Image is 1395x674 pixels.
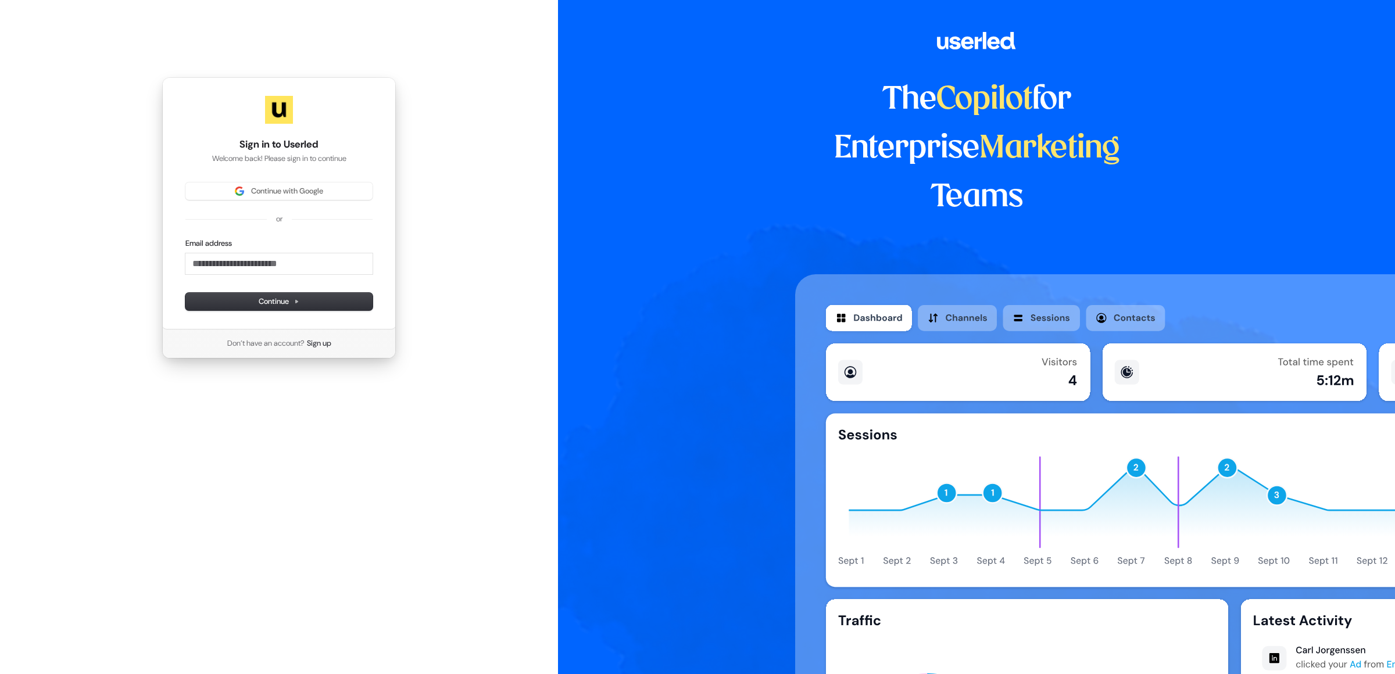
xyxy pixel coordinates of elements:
label: Email address [185,238,232,249]
a: Sign up [307,338,331,349]
span: Copilot [936,85,1032,115]
img: Userled [265,96,293,124]
span: Don’t have an account? [227,338,305,349]
button: Sign in with GoogleContinue with Google [185,182,373,200]
span: Continue with Google [251,186,323,196]
span: Continue [259,296,299,307]
h1: Sign in to Userled [185,138,373,152]
span: Marketing [979,134,1120,164]
p: or [276,214,282,224]
button: Continue [185,293,373,310]
img: Sign in with Google [235,187,244,196]
p: Welcome back! Please sign in to continue [185,153,373,164]
h1: The for Enterprise Teams [795,76,1158,222]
